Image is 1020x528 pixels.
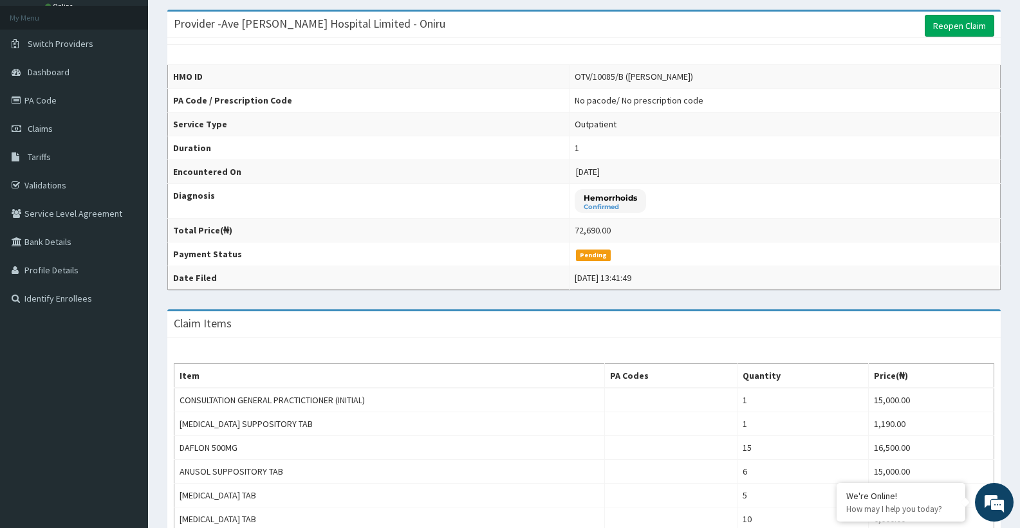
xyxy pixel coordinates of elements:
[576,166,600,178] span: [DATE]
[28,38,93,50] span: Switch Providers
[868,388,994,412] td: 15,000.00
[168,219,570,242] th: Total Price(₦)
[168,266,570,290] th: Date Filed
[737,364,868,388] th: Quantity
[168,113,570,136] th: Service Type
[605,364,737,388] th: PA Codes
[28,66,70,78] span: Dashboard
[925,15,994,37] a: Reopen Claim
[575,271,631,284] div: [DATE] 13:41:49
[174,388,605,412] td: CONSULTATION GENERAL PRACTICTIONER (INITIAL)
[584,192,637,203] p: Hemorrhoids
[168,160,570,184] th: Encountered On
[846,490,956,502] div: We're Online!
[846,504,956,514] p: How may I help you today?
[168,136,570,160] th: Duration
[576,250,611,261] span: Pending
[45,2,76,11] a: Online
[868,412,994,436] td: 1,190.00
[575,94,703,107] div: No pacode / No prescription code
[174,436,605,460] td: DAFLON 500MG
[174,318,232,329] h3: Claim Items
[737,412,868,436] td: 1
[737,436,868,460] td: 15
[28,151,51,163] span: Tariffs
[6,351,245,396] textarea: Type your message and hit 'Enter'
[75,162,178,292] span: We're online!
[174,412,605,436] td: [MEDICAL_DATA] SUPPOSITORY TAB
[868,436,994,460] td: 16,500.00
[168,65,570,89] th: HMO ID
[584,204,637,210] small: Confirmed
[168,242,570,266] th: Payment Status
[868,364,994,388] th: Price(₦)
[24,64,52,96] img: d_794563401_company_1708531726252_794563401
[737,460,868,484] td: 6
[174,18,445,30] h3: Provider - Ave [PERSON_NAME] Hospital Limited - Oniru
[174,364,605,388] th: Item
[737,388,868,412] td: 1
[174,484,605,507] td: [MEDICAL_DATA] TAB
[211,6,242,37] div: Minimize live chat window
[67,72,216,89] div: Chat with us now
[575,118,617,131] div: Outpatient
[174,460,605,484] td: ANUSOL SUPPOSITORY TAB
[28,123,53,134] span: Claims
[575,70,693,83] div: OTV/10085/B ([PERSON_NAME])
[575,141,579,154] div: 1
[168,184,570,219] th: Diagnosis
[168,89,570,113] th: PA Code / Prescription Code
[575,224,611,237] div: 72,690.00
[868,460,994,484] td: 15,000.00
[737,484,868,507] td: 5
